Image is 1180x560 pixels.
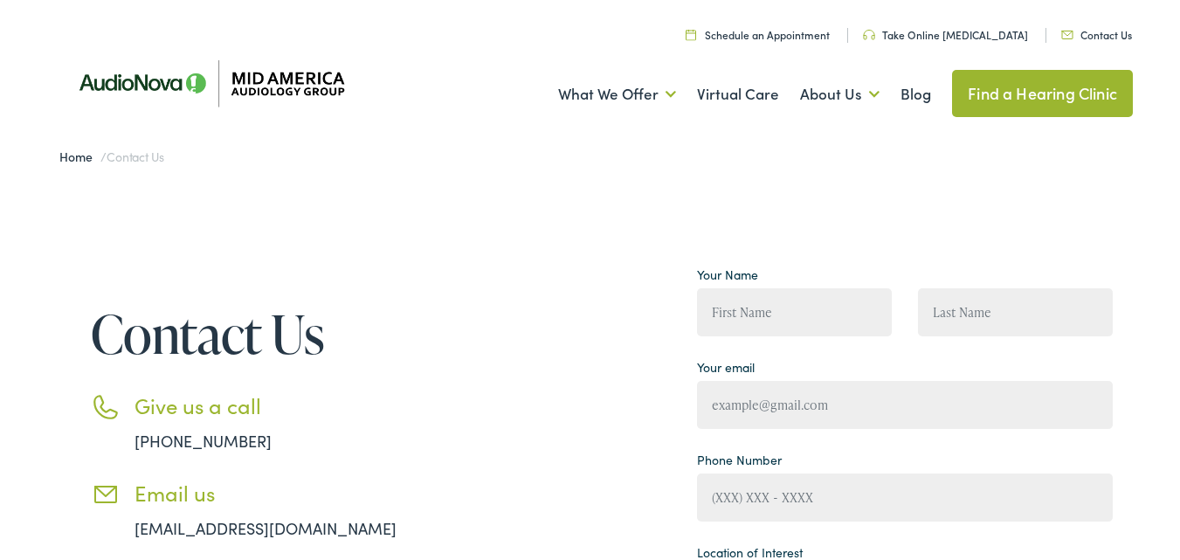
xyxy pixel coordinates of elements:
[918,288,1113,336] input: Last Name
[91,305,449,363] h1: Contact Us
[697,381,1113,429] input: example@gmail.com
[697,474,1113,522] input: (XXX) XXX - XXXX
[697,62,779,127] a: Virtual Care
[697,288,892,336] input: First Name
[135,480,449,506] h3: Email us
[135,430,272,452] a: [PHONE_NUMBER]
[135,517,397,539] a: [EMAIL_ADDRESS][DOMAIN_NAME]
[697,451,782,469] label: Phone Number
[863,30,875,40] img: utility icon
[901,62,931,127] a: Blog
[686,27,830,42] a: Schedule an Appointment
[800,62,880,127] a: About Us
[952,70,1133,117] a: Find a Hearing Clinic
[1061,31,1073,39] img: utility icon
[107,148,164,165] span: Contact Us
[697,266,758,284] label: Your Name
[1061,27,1132,42] a: Contact Us
[863,27,1028,42] a: Take Online [MEDICAL_DATA]
[697,358,755,377] label: Your email
[59,148,100,165] a: Home
[686,29,696,40] img: utility icon
[558,62,676,127] a: What We Offer
[135,393,449,418] h3: Give us a call
[59,148,164,165] span: /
